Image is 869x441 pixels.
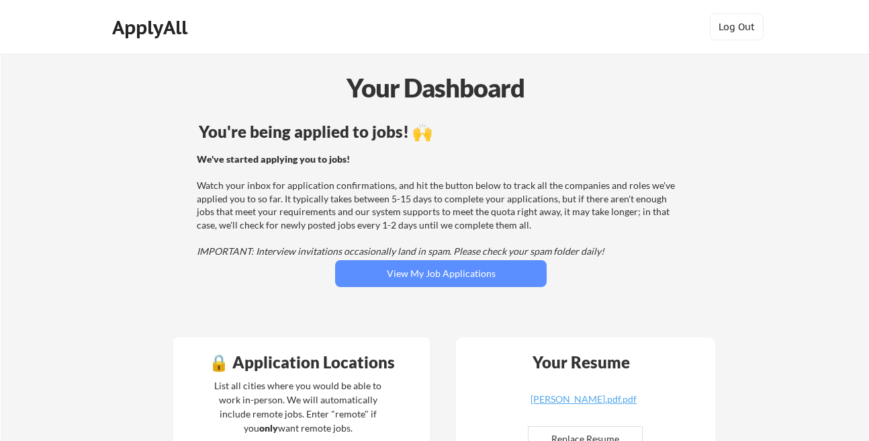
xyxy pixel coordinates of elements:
[197,153,350,165] strong: We've started applying you to jobs!
[199,124,683,140] div: You're being applied to jobs! 🙌
[504,395,664,415] a: [PERSON_NAME].pdf.pdf
[205,378,390,435] div: List all cities where you would be able to work in-person. We will automatically include remote j...
[504,395,664,404] div: [PERSON_NAME].pdf.pdf
[197,153,681,258] div: Watch your inbox for application confirmations, and hit the button below to track all the compani...
[112,16,191,39] div: ApplyAll
[335,260,547,287] button: View My Job Applications
[197,245,604,257] em: IMPORTANT: Interview invitations occasionally land in spam. Please check your spam folder daily!
[259,422,278,434] strong: only
[710,13,764,40] button: Log Out
[514,354,647,370] div: Your Resume
[1,69,869,107] div: Your Dashboard
[177,354,426,370] div: 🔒 Application Locations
